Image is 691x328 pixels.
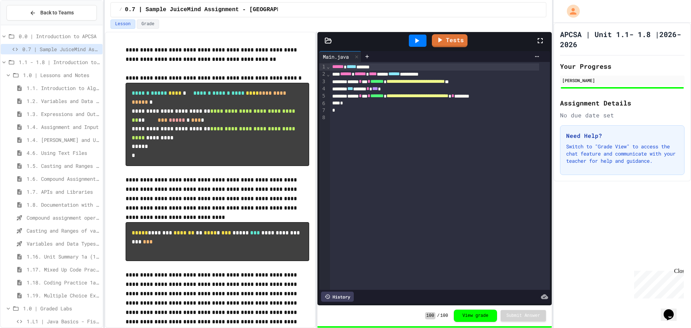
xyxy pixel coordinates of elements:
[437,313,439,319] span: /
[559,3,582,19] div: My Account
[23,71,100,79] span: 1.0 | Lessons and Notes
[27,84,100,92] span: 1.1. Introduction to Algorithms, Programming, and Compilers
[319,114,326,121] div: 8
[326,71,330,77] span: Fold line
[27,149,100,157] span: 4.6. Using Text Files
[137,19,159,29] button: Grade
[440,313,448,319] span: 100
[560,98,685,108] h2: Assignment Details
[27,240,100,247] span: Variables and Data Types - Quiz
[454,310,497,322] button: View grade
[560,61,685,71] h2: Your Progress
[27,175,100,183] span: 1.6. Compound Assignment Operators
[506,313,540,319] span: Submit Answer
[27,279,100,286] span: 1.18. Coding Practice 1a (1.1-1.6)
[566,143,678,165] p: Switch to "Grade View" to access the chat feature and communicate with your teacher for help and ...
[27,201,100,208] span: 1.8. Documentation with Comments and Preconditions
[19,58,100,66] span: 1.1 - 1.8 | Introduction to Java
[319,107,326,114] div: 7
[27,318,100,325] span: 1.L1 | Java Basics - Fish Lab
[3,3,50,46] div: Chat with us now!Close
[319,78,326,85] div: 3
[560,29,685,49] h1: APCSA | Unit 1.1- 1.8 |2026-2026
[27,227,100,234] span: Casting and Ranges of variables - Quiz
[40,9,74,17] span: Back to Teams
[27,136,100,144] span: 1.4. [PERSON_NAME] and User Input
[27,97,100,105] span: 1.2. Variables and Data Types
[27,123,100,131] span: 1.4. Assignment and Input
[27,188,100,196] span: 1.7. APIs and Libraries
[319,71,326,78] div: 2
[6,5,97,21] button: Back to Teams
[22,45,100,53] span: 0.7 | Sample JuiceMind Assignment - [GEOGRAPHIC_DATA]
[326,64,330,69] span: Fold line
[501,310,546,322] button: Submit Answer
[566,131,678,140] h3: Need Help?
[425,312,436,319] span: 100
[319,63,326,71] div: 1
[110,19,135,29] button: Lesson
[631,268,684,298] iframe: chat widget
[560,111,685,120] div: No due date set
[27,110,100,118] span: 1.3. Expressions and Output [New]
[319,85,326,93] div: 4
[23,305,100,312] span: 1.0 | Graded Labs
[119,7,122,13] span: /
[661,299,684,321] iframe: chat widget
[319,51,361,62] div: Main.java
[125,5,308,14] span: 0.7 | Sample JuiceMind Assignment - [GEOGRAPHIC_DATA]
[319,100,326,107] div: 6
[562,77,682,84] div: [PERSON_NAME]
[321,292,354,302] div: History
[27,292,100,299] span: 1.19. Multiple Choice Exercises for Unit 1a (1.1-1.6)
[432,34,468,47] a: Tests
[27,266,100,273] span: 1.17. Mixed Up Code Practice 1.1-1.6
[27,214,100,221] span: Compound assignment operators - Quiz
[319,53,352,60] div: Main.java
[27,162,100,170] span: 1.5. Casting and Ranges of Values
[27,253,100,260] span: 1.16. Unit Summary 1a (1.1-1.6)
[19,32,100,40] span: 0.0 | Introduction to APCSA
[319,93,326,100] div: 5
